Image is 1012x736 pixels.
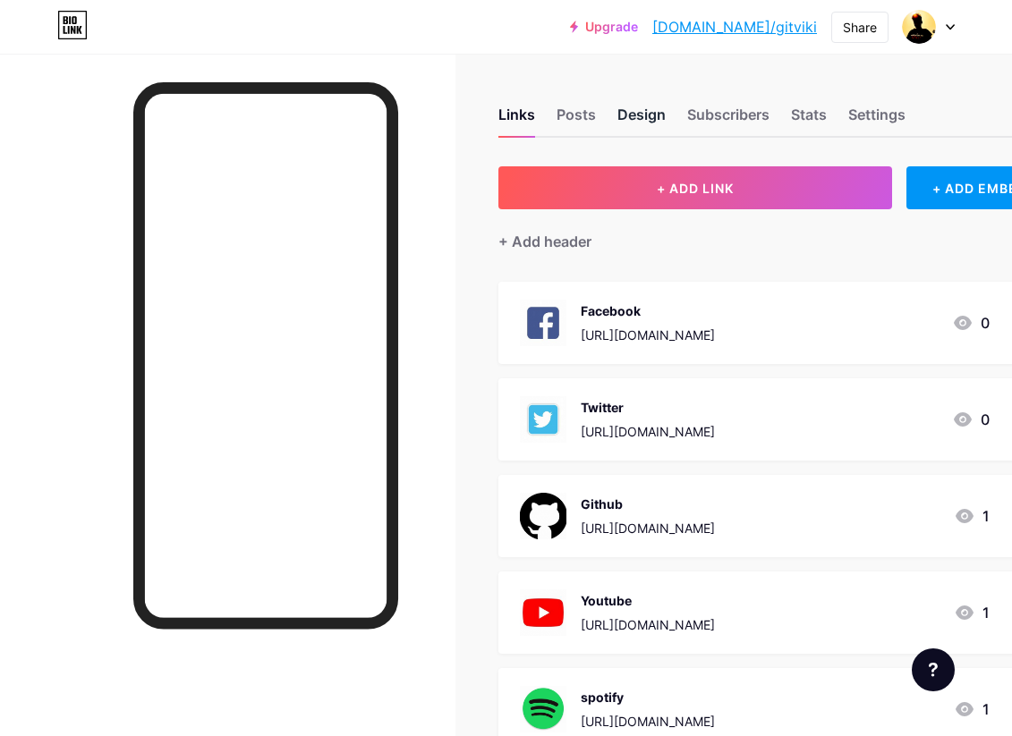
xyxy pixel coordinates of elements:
[657,181,734,196] span: + ADD LINK
[520,686,566,732] img: spotify
[843,18,877,37] div: Share
[652,16,817,38] a: [DOMAIN_NAME]/gitviki
[954,602,990,623] div: 1
[952,409,990,430] div: 0
[581,712,715,731] div: [URL][DOMAIN_NAME]
[520,396,566,443] img: Twitter
[581,398,715,417] div: Twitter
[520,300,566,346] img: Facebook
[954,698,990,720] div: 1
[498,104,535,136] div: Links
[687,104,770,136] div: Subscribers
[581,495,715,513] div: Github
[581,688,715,706] div: spotify
[520,493,566,539] img: Github
[570,20,638,34] a: Upgrade
[617,104,666,136] div: Design
[520,589,566,636] img: Youtube
[954,505,990,527] div: 1
[581,519,715,537] div: [URL][DOMAIN_NAME]
[581,591,715,610] div: Youtube
[952,312,990,334] div: 0
[498,166,892,209] button: + ADD LINK
[902,10,936,44] img: Vicky Kumar
[498,231,591,252] div: + Add header
[581,615,715,634] div: [URL][DOMAIN_NAME]
[581,422,715,441] div: [URL][DOMAIN_NAME]
[581,326,715,344] div: [URL][DOMAIN_NAME]
[848,104,906,136] div: Settings
[557,104,596,136] div: Posts
[581,301,715,320] div: Facebook
[791,104,827,136] div: Stats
